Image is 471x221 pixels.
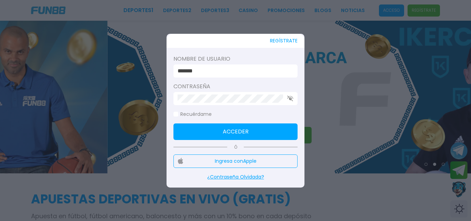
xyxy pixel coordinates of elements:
label: Contraseña [173,82,298,91]
label: Nombre de usuario [173,55,298,63]
button: Acceder [173,123,298,140]
p: ¿Contraseña Olvidada? [173,173,298,181]
p: Ó [173,144,298,150]
button: Ingresa conApple [173,154,298,168]
button: REGÍSTRATE [270,34,298,48]
label: Recuérdame [173,111,212,118]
